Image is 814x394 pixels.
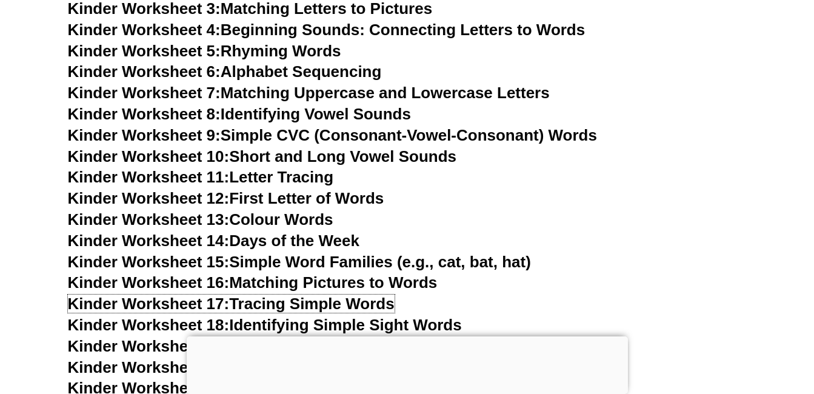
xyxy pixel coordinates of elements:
span: Kinder Worksheet 6: [68,62,221,81]
a: Kinder Worksheet 4:Beginning Sounds: Connecting Letters to Words [68,21,585,39]
span: Kinder Worksheet 17: [68,295,230,313]
iframe: Advertisement [187,336,628,391]
span: Kinder Worksheet 10: [68,147,230,165]
a: Kinder Worksheet 16:Matching Pictures to Words [68,273,438,292]
a: Kinder Worksheet 8:Identifying Vowel Sounds [68,105,411,123]
span: Kinder Worksheet 4: [68,21,221,39]
span: Kinder Worksheet 7: [68,84,221,102]
iframe: Chat Widget [753,336,814,394]
a: Kinder Worksheet 19:Writing Simple Sentences [68,337,422,355]
span: Kinder Worksheet 18: [68,316,230,334]
a: Kinder Worksheet 5:Rhyming Words [68,42,341,60]
a: Kinder Worksheet 18:Identifying Simple Sight Words [68,316,462,334]
span: Kinder Worksheet 19: [68,337,230,355]
a: Kinder Worksheet 9:Simple CVC (Consonant-Vowel-Consonant) Words [68,126,597,144]
a: Kinder Worksheet 6:Alphabet Sequencing [68,62,382,81]
span: Kinder Worksheet 5: [68,42,221,60]
a: Kinder Worksheet 7:Matching Uppercase and Lowercase Letters [68,84,550,102]
span: Kinder Worksheet 9: [68,126,221,144]
span: Kinder Worksheet 12: [68,189,230,207]
a: Kinder Worksheet 15:Simple Word Families (e.g., cat, bat, hat) [68,253,531,271]
span: Kinder Worksheet 11: [68,168,230,186]
a: Kinder Worksheet 17:Tracing Simple Words [68,295,395,313]
a: Kinder Worksheet 20:Matching Words to Pictures [68,358,438,376]
span: Kinder Worksheet 20: [68,358,230,376]
span: Kinder Worksheet 14: [68,232,230,250]
span: Kinder Worksheet 13: [68,210,230,229]
span: Kinder Worksheet 16: [68,273,230,292]
span: Kinder Worksheet 8: [68,105,221,123]
span: Kinder Worksheet 15: [68,253,230,271]
a: Kinder Worksheet 10:Short and Long Vowel Sounds [68,147,457,165]
a: Kinder Worksheet 11:Letter Tracing [68,168,334,186]
a: Kinder Worksheet 14:Days of the Week [68,232,359,250]
a: Kinder Worksheet 13:Colour Words [68,210,333,229]
a: Kinder Worksheet 12:First Letter of Words [68,189,384,207]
